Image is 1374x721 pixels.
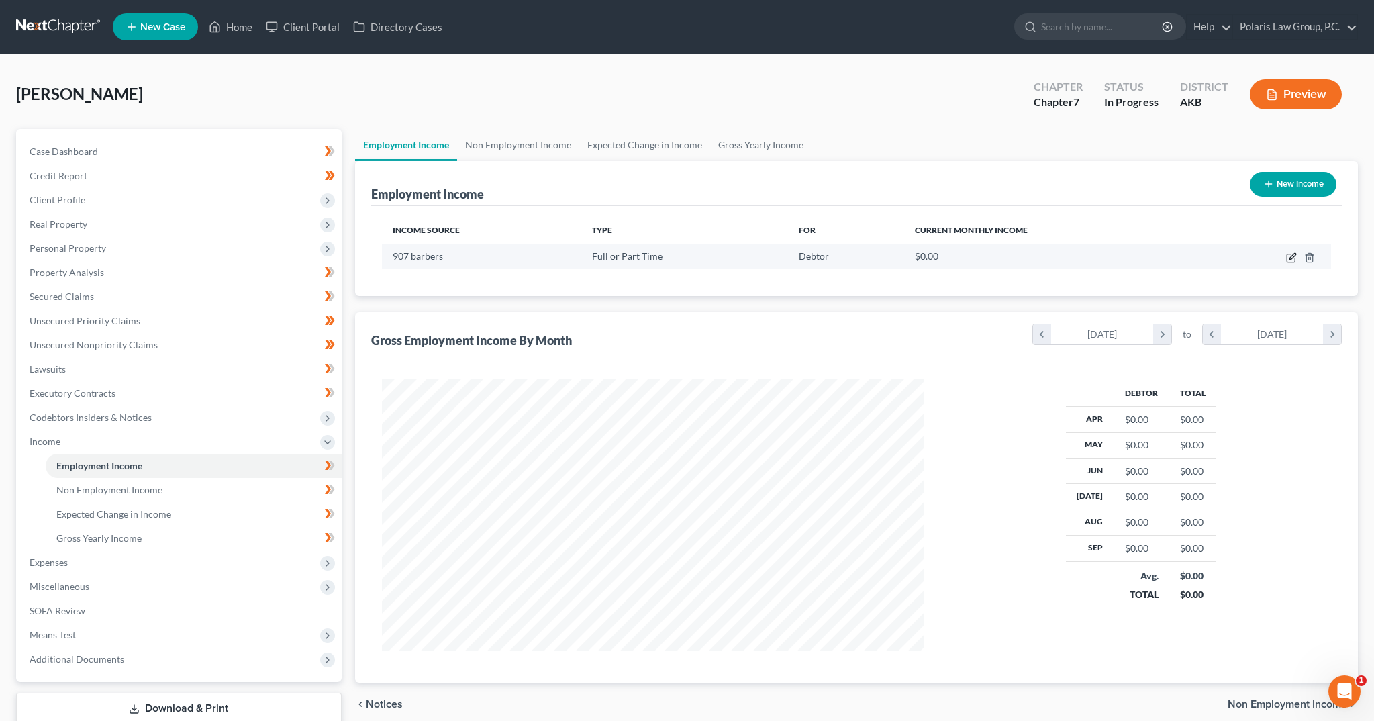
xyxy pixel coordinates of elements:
div: $0.00 [1180,588,1206,602]
div: Gross Employment Income By Month [371,332,572,348]
div: In Progress [1104,95,1159,110]
th: Total [1169,379,1217,406]
a: Help [1187,15,1232,39]
th: Apr [1066,407,1114,432]
span: Unsecured Nonpriority Claims [30,339,158,350]
a: Property Analysis [19,260,342,285]
i: chevron_left [1033,324,1051,344]
a: Directory Cases [346,15,449,39]
span: Non Employment Income [1228,699,1347,710]
a: Polaris Law Group, P.C. [1233,15,1357,39]
a: Expected Change in Income [46,502,342,526]
td: $0.00 [1169,536,1217,561]
span: Non Employment Income [56,484,162,495]
i: chevron_left [355,699,366,710]
iframe: Intercom live chat [1328,675,1361,708]
span: to [1183,328,1191,341]
span: Income Source [393,225,460,235]
span: New Case [140,22,185,32]
td: $0.00 [1169,407,1217,432]
td: $0.00 [1169,484,1217,510]
button: Preview [1250,79,1342,109]
span: [PERSON_NAME] [16,84,143,103]
th: [DATE] [1066,484,1114,510]
span: $0.00 [915,250,938,262]
span: Means Test [30,629,76,640]
span: Current Monthly Income [915,225,1028,235]
a: Gross Yearly Income [710,129,812,161]
div: $0.00 [1125,413,1158,426]
span: Additional Documents [30,653,124,665]
div: Chapter [1034,79,1083,95]
td: $0.00 [1169,432,1217,458]
span: Miscellaneous [30,581,89,592]
span: Expenses [30,557,68,568]
span: 1 [1356,675,1367,686]
th: Aug [1066,510,1114,535]
i: chevron_right [1153,324,1171,344]
a: Expected Change in Income [579,129,710,161]
div: Status [1104,79,1159,95]
a: Secured Claims [19,285,342,309]
a: Employment Income [46,454,342,478]
div: District [1180,79,1228,95]
div: $0.00 [1125,490,1158,503]
span: Real Property [30,218,87,230]
span: SOFA Review [30,605,85,616]
span: Income [30,436,60,447]
span: 907 barbers [393,250,443,262]
span: Debtor [799,250,829,262]
div: Chapter [1034,95,1083,110]
a: Gross Yearly Income [46,526,342,550]
a: Non Employment Income [457,129,579,161]
th: Sep [1066,536,1114,561]
td: $0.00 [1169,510,1217,535]
span: Notices [366,699,403,710]
span: Expected Change in Income [56,508,171,520]
a: Home [202,15,259,39]
span: Property Analysis [30,267,104,278]
span: Executory Contracts [30,387,115,399]
th: Jun [1066,458,1114,483]
a: Executory Contracts [19,381,342,405]
span: For [799,225,816,235]
a: SOFA Review [19,599,342,623]
th: May [1066,432,1114,458]
span: Full or Part Time [592,250,663,262]
a: Unsecured Nonpriority Claims [19,333,342,357]
div: $0.00 [1125,438,1158,452]
div: [DATE] [1221,324,1324,344]
i: chevron_right [1323,324,1341,344]
div: $0.00 [1180,569,1206,583]
a: Credit Report [19,164,342,188]
span: Lawsuits [30,363,66,375]
button: chevron_left Notices [355,699,403,710]
div: $0.00 [1125,542,1158,555]
div: AKB [1180,95,1228,110]
span: 7 [1073,95,1079,108]
a: Employment Income [355,129,457,161]
td: $0.00 [1169,458,1217,483]
span: Employment Income [56,460,142,471]
div: Avg. [1125,569,1159,583]
a: Client Portal [259,15,346,39]
span: Personal Property [30,242,106,254]
div: $0.00 [1125,465,1158,478]
a: Non Employment Income [46,478,342,502]
span: Type [592,225,612,235]
span: Client Profile [30,194,85,205]
input: Search by name... [1041,14,1164,39]
a: Case Dashboard [19,140,342,164]
button: New Income [1250,172,1336,197]
span: Credit Report [30,170,87,181]
button: Non Employment Income chevron_right [1228,699,1358,710]
div: [DATE] [1051,324,1154,344]
th: Debtor [1114,379,1169,406]
div: TOTAL [1125,588,1159,602]
span: Gross Yearly Income [56,532,142,544]
span: Secured Claims [30,291,94,302]
div: $0.00 [1125,516,1158,529]
i: chevron_left [1203,324,1221,344]
span: Unsecured Priority Claims [30,315,140,326]
div: Employment Income [371,186,484,202]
